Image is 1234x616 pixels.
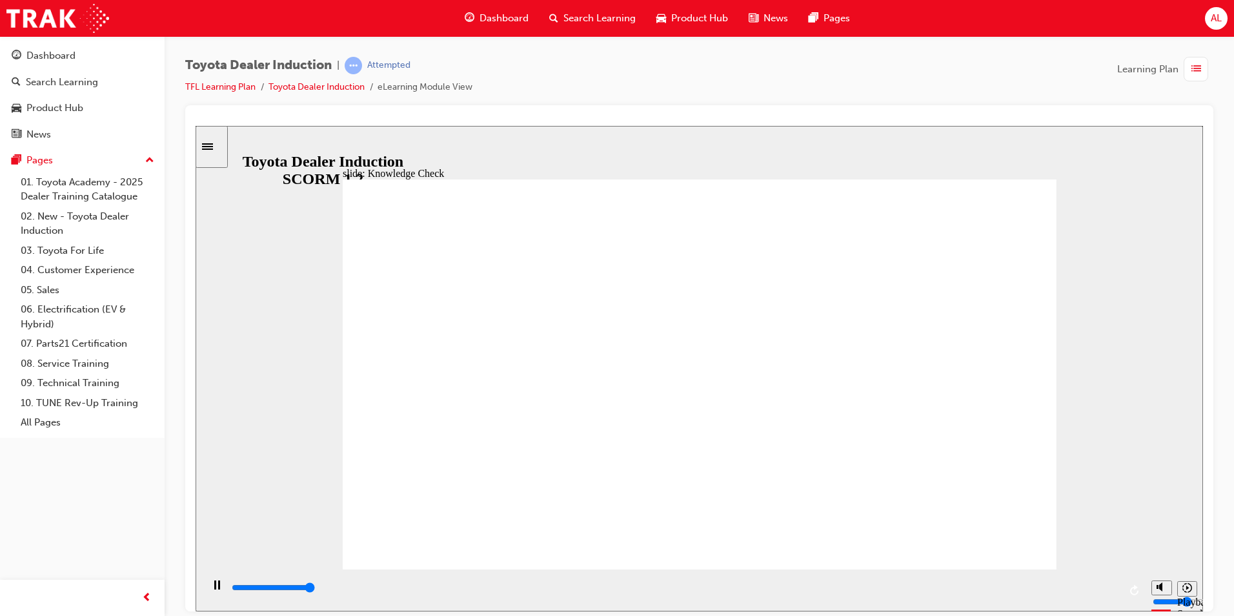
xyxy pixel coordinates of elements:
a: 08. Service Training [15,354,159,374]
button: Pause (Ctrl+Alt+P) [6,454,28,476]
div: News [26,127,51,142]
button: DashboardSearch LearningProduct HubNews [5,41,159,149]
div: Pages [26,153,53,168]
a: TFL Learning Plan [185,81,256,92]
span: Learning Plan [1117,62,1178,77]
span: AL [1211,11,1222,26]
li: eLearning Module View [378,80,472,95]
div: misc controls [949,444,1001,486]
a: Toyota Dealer Induction [268,81,365,92]
a: 06. Electrification (EV & Hybrid) [15,300,159,334]
div: Playback Speed [982,471,1001,494]
button: Playback speed [982,455,1002,471]
a: search-iconSearch Learning [539,5,646,32]
a: guage-iconDashboard [454,5,539,32]
div: Dashboard [26,48,76,63]
a: 01. Toyota Academy - 2025 Dealer Training Catalogue [15,172,159,207]
span: Dashboard [480,11,529,26]
span: | [337,58,339,73]
a: 02. New - Toyota Dealer Induction [15,207,159,241]
a: 03. Toyota For Life [15,241,159,261]
button: Replay (Ctrl+Alt+R) [930,455,949,475]
span: Pages [824,11,850,26]
a: All Pages [15,413,159,433]
button: Learning Plan [1117,57,1213,81]
span: guage-icon [465,10,474,26]
span: pages-icon [809,10,818,26]
a: 10. TUNE Rev-Up Training [15,393,159,413]
div: playback controls [6,444,949,486]
button: Pages [5,149,159,172]
span: guage-icon [12,50,21,62]
span: prev-icon [142,590,152,606]
span: Product Hub [671,11,728,26]
span: up-icon [145,152,154,169]
a: pages-iconPages [798,5,860,32]
a: Product Hub [5,96,159,120]
span: car-icon [656,10,666,26]
button: Mute (Ctrl+Alt+M) [956,455,976,469]
img: Trak [6,4,109,33]
span: list-icon [1191,61,1201,77]
a: news-iconNews [738,5,798,32]
a: car-iconProduct Hub [646,5,738,32]
span: Toyota Dealer Induction [185,58,332,73]
span: search-icon [549,10,558,26]
span: news-icon [749,10,758,26]
button: AL [1205,7,1228,30]
a: 04. Customer Experience [15,260,159,280]
span: search-icon [12,77,21,88]
div: Search Learning [26,75,98,90]
span: pages-icon [12,155,21,167]
input: volume [957,471,1040,481]
span: Search Learning [563,11,636,26]
span: news-icon [12,129,21,141]
span: car-icon [12,103,21,114]
div: Product Hub [26,101,83,116]
input: slide progress [36,457,119,467]
span: News [764,11,788,26]
div: Attempted [367,59,410,72]
a: 07. Parts21 Certification [15,334,159,354]
a: 05. Sales [15,280,159,300]
span: learningRecordVerb_ATTEMPT-icon [345,57,362,74]
a: Dashboard [5,44,159,68]
a: 09. Technical Training [15,373,159,393]
a: Search Learning [5,70,159,94]
a: News [5,123,159,147]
